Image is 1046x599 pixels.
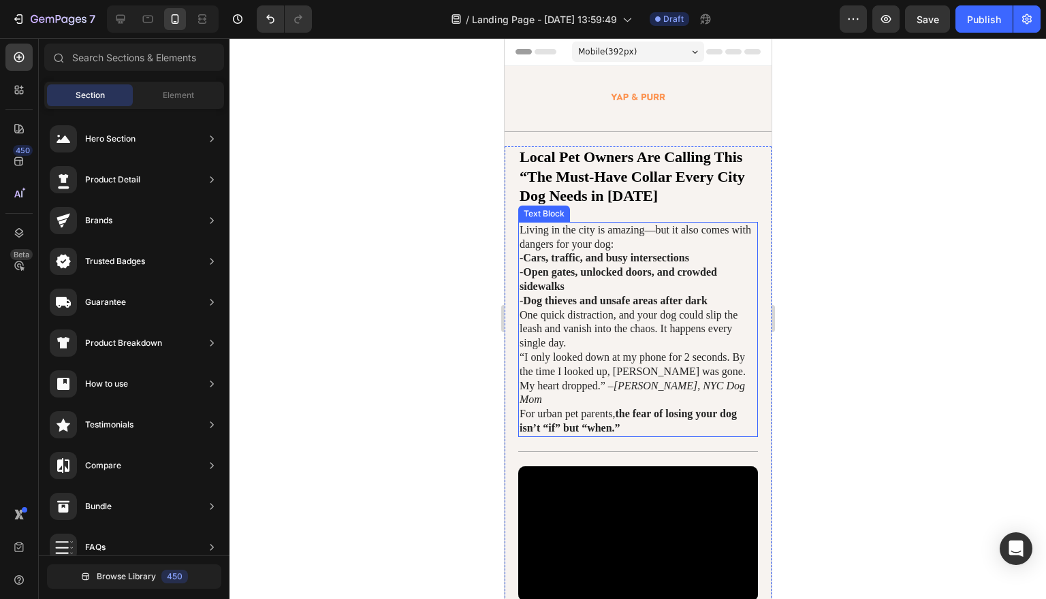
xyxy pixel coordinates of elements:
iframe: Design area [505,38,772,599]
span: Element [163,89,194,101]
span: Browse Library [97,570,156,583]
div: 450 [13,145,33,156]
div: Undo/Redo [257,5,312,33]
div: Guarantee [85,295,126,309]
div: Open Intercom Messenger [1000,532,1032,565]
button: Save [905,5,950,33]
div: 450 [161,570,188,583]
div: Testimonials [85,418,133,432]
div: Bundle [85,500,112,513]
div: Publish [967,12,1001,27]
div: Trusted Badges [85,255,145,268]
input: Search Sections & Elements [44,44,224,71]
div: Product Breakdown [85,336,162,350]
p: 7 [89,11,95,27]
div: How to use [85,377,128,391]
div: Beta [10,249,33,260]
span: Landing Page - [DATE] 13:59:49 [472,12,617,27]
div: Compare [85,459,121,472]
iframe: Video [14,428,253,563]
div: Brands [85,214,112,227]
button: Browse Library450 [47,564,221,589]
button: Publish [955,5,1013,33]
div: Product Detail [85,173,140,187]
span: Section [76,89,105,101]
button: 7 [5,5,101,33]
span: Save [917,14,939,25]
span: Draft [663,13,684,25]
div: Hero Section [85,132,136,146]
span: / [466,12,469,27]
div: FAQs [85,540,106,554]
